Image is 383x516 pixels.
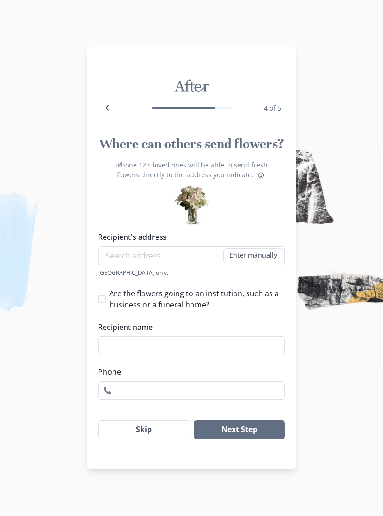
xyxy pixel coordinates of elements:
[98,98,117,117] button: Back
[98,160,285,181] p: iPhone 12's loved ones will be able to send fresh flowers directly to the address you indicate.
[98,246,285,265] input: Search address
[98,269,285,277] div: [GEOGRAPHIC_DATA] only.
[98,366,279,377] label: Phone
[223,248,283,263] button: Enter manually
[174,185,209,220] div: Preview of some flower bouquets
[98,321,279,333] label: Recipient name
[255,170,267,181] button: About flower deliveries
[109,288,285,310] span: Are the flowers going to an institution, such as a business or a funeral home?
[194,420,285,439] button: Next Step
[98,420,190,439] button: Skip
[98,136,285,153] h1: Where can others send flowers?
[264,104,281,112] span: 4 of 5
[98,231,279,243] label: Recipient's address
